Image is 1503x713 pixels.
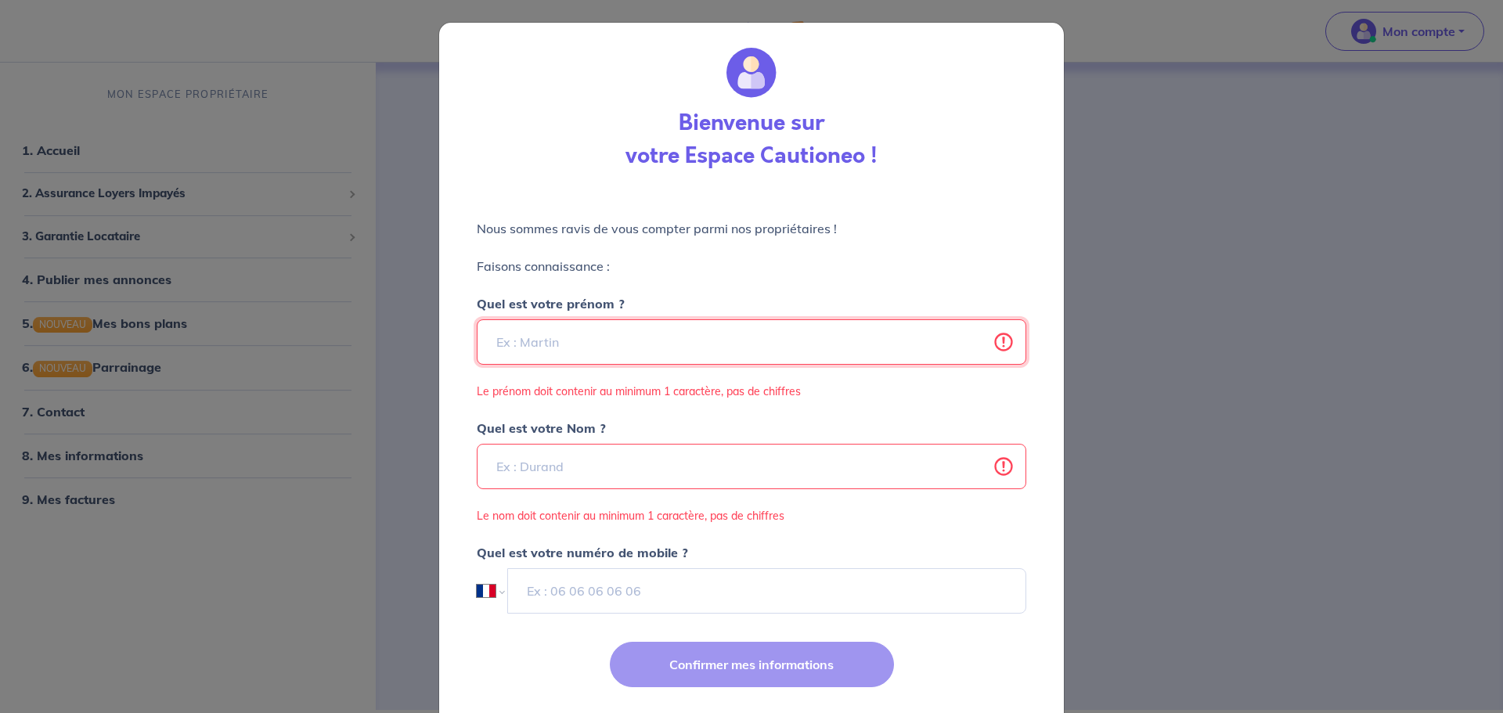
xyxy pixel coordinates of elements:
strong: Quel est votre Nom ? [477,420,606,436]
p: Faisons connaissance : [477,257,1026,275]
strong: Quel est votre prénom ? [477,296,625,311]
input: Ex : Martin [477,319,1026,365]
h3: votre Espace Cautioneo ! [625,143,878,170]
p: Le nom doit contenir au minimum 1 caractère, pas de chiffres [477,508,1026,524]
p: Le prénom doit contenir au minimum 1 caractère, pas de chiffres [477,384,1026,400]
img: wallet_circle [726,48,777,98]
input: Ex : Durand [477,444,1026,489]
input: Ex : 06 06 06 06 06 [507,568,1026,614]
strong: Quel est votre numéro de mobile ? [477,545,688,560]
p: Nous sommes ravis de vous compter parmi nos propriétaires ! [477,219,1026,238]
h3: Bienvenue sur [679,110,824,137]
